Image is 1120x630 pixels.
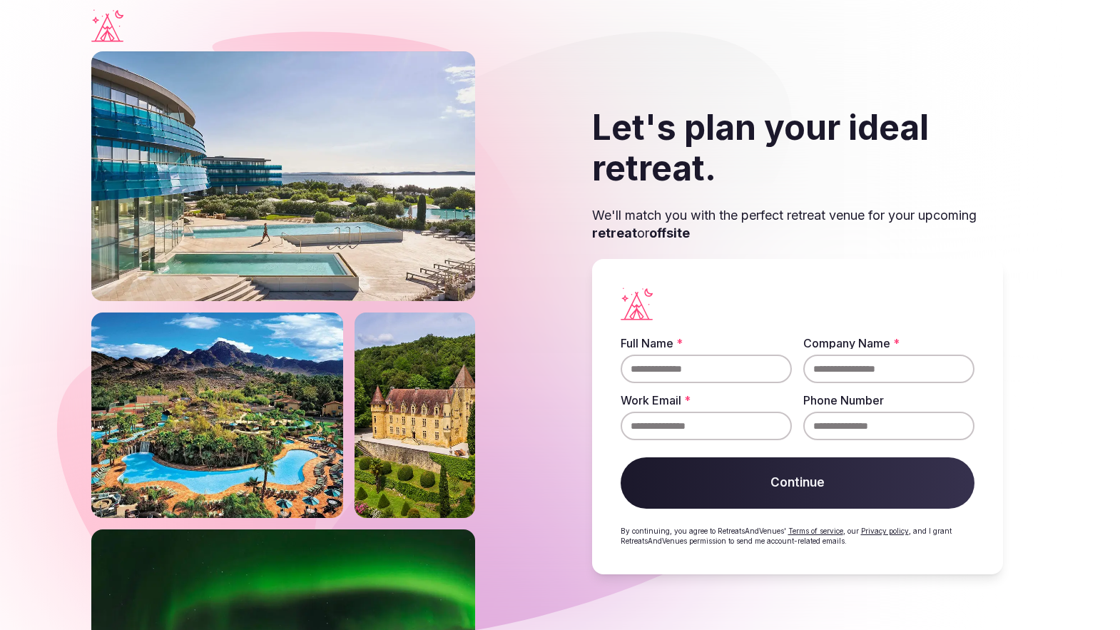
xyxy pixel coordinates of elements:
[91,9,123,42] a: Visit the homepage
[803,337,974,349] label: Company Name
[649,225,690,240] strong: offsite
[621,457,974,509] button: Continue
[592,107,1003,189] h2: Let's plan your ideal retreat.
[592,225,637,240] strong: retreat
[621,395,792,406] label: Work Email
[803,395,974,406] label: Phone Number
[861,527,909,535] a: Privacy policy
[355,280,475,486] img: Castle on a slope
[621,337,792,349] label: Full Name
[91,19,475,269] img: Falkensteiner outdoor resort with pools
[91,280,343,486] img: Phoenix river ranch resort
[788,527,843,535] a: Terms of service
[592,206,1003,242] p: We'll match you with the perfect retreat venue for your upcoming or
[621,526,974,546] p: By continuing, you agree to RetreatsAndVenues' , our , and I grant RetreatsAndVenues permission t...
